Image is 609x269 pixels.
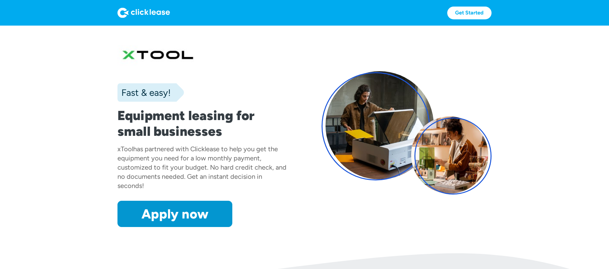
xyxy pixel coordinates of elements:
div: Fast & easy! [117,86,171,99]
img: Logo [117,8,170,18]
a: Get Started [447,7,492,19]
div: has partnered with Clicklease to help you get the equipment you need for a low monthly payment, c... [117,145,286,190]
a: Apply now [117,201,232,227]
h1: Equipment leasing for small businesses [117,108,287,139]
div: xTool [117,145,133,153]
